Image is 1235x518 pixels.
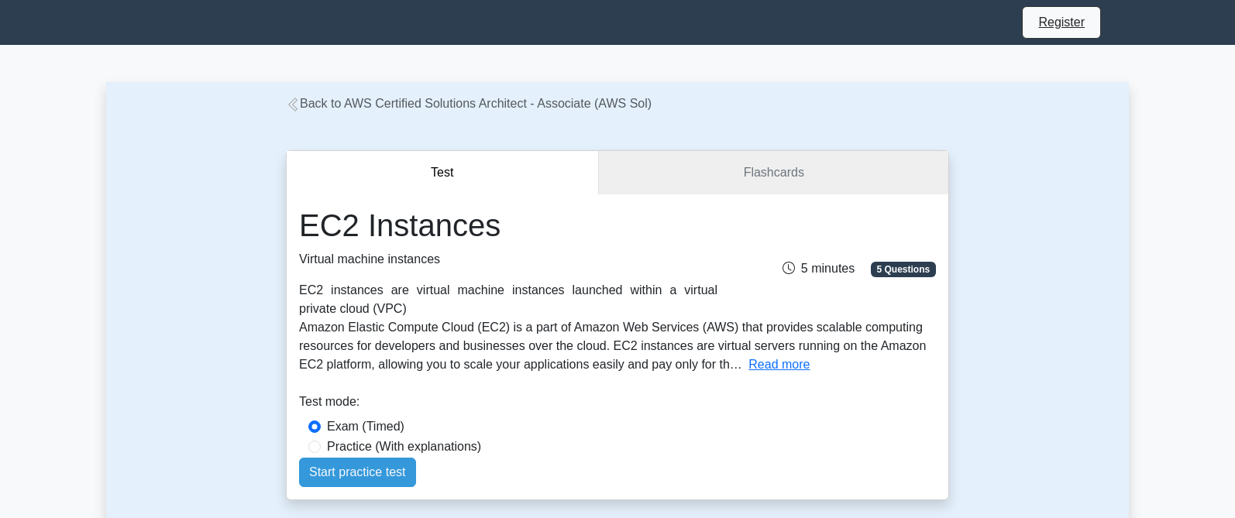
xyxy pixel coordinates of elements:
div: Test mode: [299,393,936,417]
h1: EC2 Instances [299,207,717,244]
a: Register [1029,12,1094,32]
span: 5 Questions [871,262,936,277]
label: Exam (Timed) [327,417,404,436]
p: Virtual machine instances [299,250,717,269]
div: EC2 instances are virtual machine instances launched within a virtual private cloud (VPC) [299,281,717,318]
span: Amazon Elastic Compute Cloud (EC2) is a part of Amazon Web Services (AWS) that provides scalable ... [299,321,926,371]
label: Practice (With explanations) [327,437,481,456]
button: Read more [748,355,810,374]
button: Test [287,151,599,195]
a: Flashcards [599,151,948,195]
a: Start practice test [299,458,416,487]
span: 5 minutes [783,262,855,275]
a: Back to AWS Certified Solutions Architect - Associate (AWS Sol) [286,97,652,110]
